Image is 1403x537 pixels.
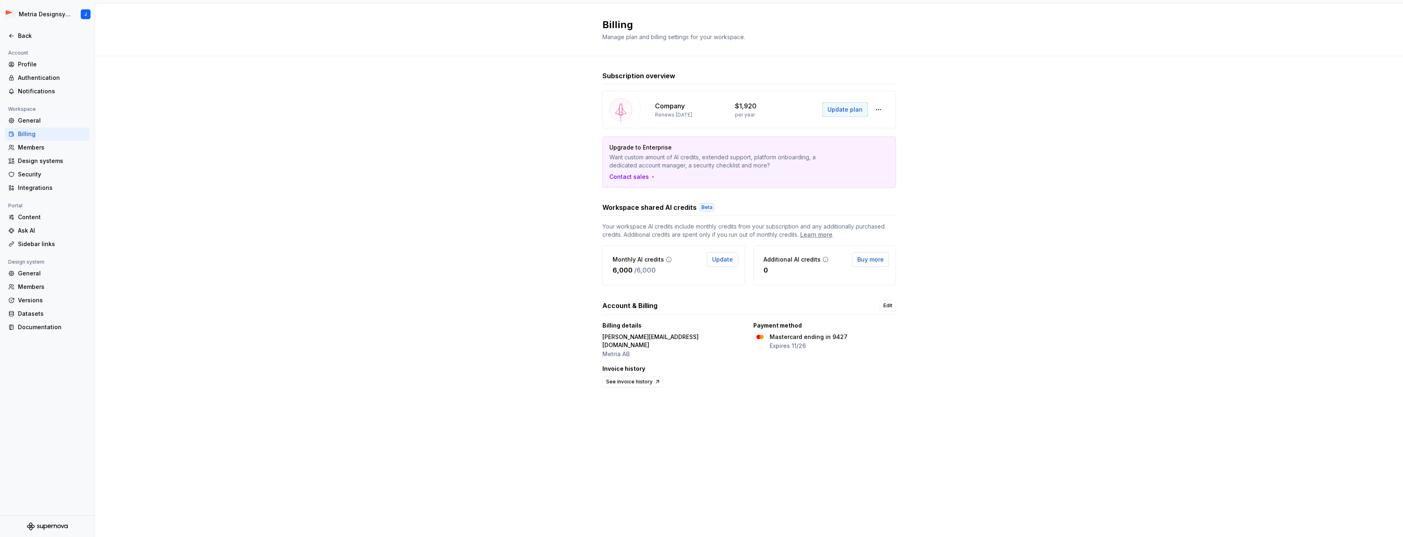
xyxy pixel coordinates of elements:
a: Authentication [5,71,90,84]
div: Content [18,213,86,221]
a: Members [5,141,90,154]
a: Versions [5,294,90,307]
div: General [18,117,86,125]
div: Versions [18,296,86,304]
div: Billing [18,130,86,138]
h2: Billing [602,18,886,31]
p: Payment method [753,321,802,330]
span: Edit [883,302,892,309]
div: Profile [18,60,86,68]
h3: Account & Billing [602,301,657,310]
p: Want custom amount of AI credits, extended support, platform onboarding, a dedicated account mana... [609,153,832,169]
a: Sidebar links [5,238,90,251]
p: Additional AI credits [763,255,821,264]
a: Notifications [5,85,90,98]
span: See invoice history [606,379,653,385]
p: $1,920 [735,101,757,111]
a: Datasets [5,307,90,320]
div: Metria Designsystem [19,10,71,18]
p: per year [735,112,755,118]
div: Members [18,283,86,291]
a: Back [5,29,90,42]
div: Design system [5,257,48,267]
p: Company [655,101,685,111]
span: Buy more [857,255,884,264]
div: Members [18,143,86,152]
div: Integrations [18,184,86,192]
div: Notifications [18,87,86,95]
div: Portal [5,201,26,211]
svg: Supernova Logo [27,522,68,530]
a: Learn more [800,231,832,239]
a: See invoice history [602,376,663,387]
p: 0 [763,265,768,275]
div: Documentation [18,323,86,331]
span: Manage plan and billing settings for your workspace. [602,33,745,40]
button: Buy more [852,252,889,267]
div: Datasets [18,310,86,318]
p: Metria AB [602,350,745,358]
p: Renews [DATE] [655,112,692,118]
a: Members [5,280,90,293]
a: Content [5,211,90,224]
div: Ask AI [18,227,86,235]
h3: Workspace shared AI credits [602,202,697,212]
div: J [84,11,87,18]
div: Sidebar links [18,240,86,248]
p: Invoice history [602,365,645,373]
a: Design systems [5,154,90,167]
div: Workspace [5,104,39,114]
span: Your workspace AI credits include monthly credits from your subscription and any additionally pur... [602,222,896,239]
a: Ask AI [5,224,90,237]
a: Integrations [5,181,90,194]
a: Edit [880,300,896,311]
a: Documentation [5,321,90,334]
a: Billing [5,128,90,141]
a: Profile [5,58,90,71]
p: Upgrade to Enterprise [609,143,832,152]
p: Mastercard ending in 9427 [770,333,848,341]
button: Update plan [822,102,868,117]
img: fcc7d103-c4a6-47df-856c-21dae8b51a16.png [6,9,15,19]
p: Monthly AI credits [613,255,664,264]
div: Account [5,48,31,58]
a: Contact sales [609,173,656,181]
div: Design systems [18,157,86,165]
button: Update [707,252,738,267]
div: Back [18,32,86,40]
h3: Subscription overview [602,71,675,81]
p: [PERSON_NAME][EMAIL_ADDRESS][DOMAIN_NAME] [602,333,745,349]
span: Update [712,255,733,264]
p: 6,000 [613,265,633,275]
span: Update plan [828,106,863,114]
p: Expires 11/26 [770,342,848,350]
p: / 6,000 [634,265,656,275]
div: General [18,269,86,277]
p: Billing details [602,321,642,330]
div: Security [18,170,86,178]
div: Beta [700,203,714,211]
div: Authentication [18,74,86,82]
a: Security [5,168,90,181]
button: Metria DesignsystemJ [2,5,93,23]
a: General [5,114,90,127]
a: General [5,267,90,280]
